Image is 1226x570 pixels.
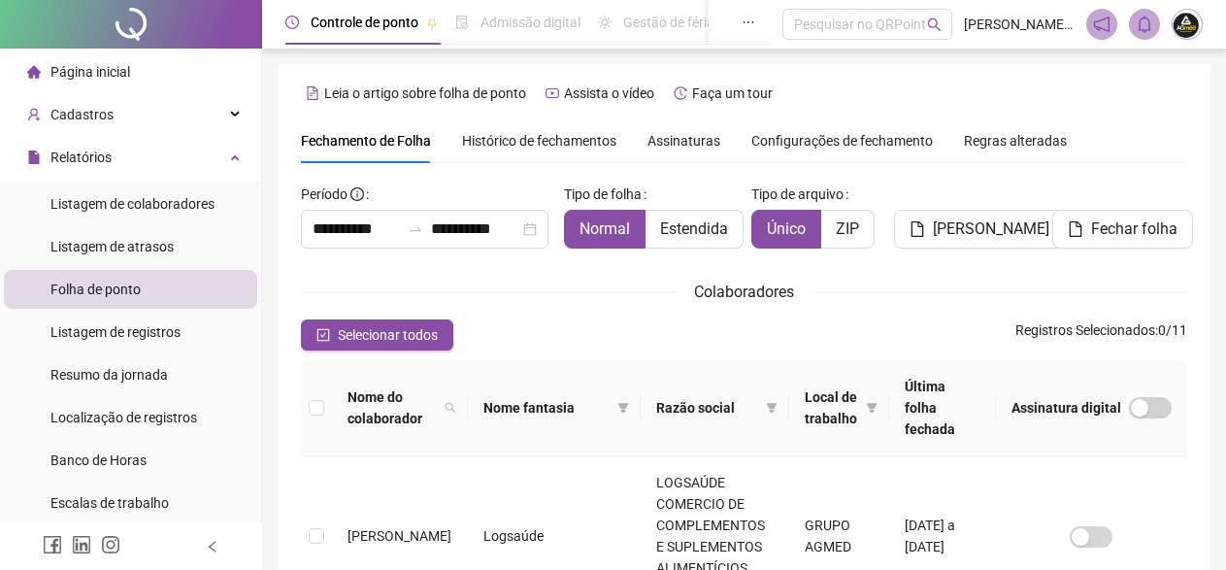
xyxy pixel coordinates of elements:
[836,219,859,238] span: ZIP
[762,393,781,422] span: filter
[348,386,437,429] span: Nome do colaborador
[674,86,687,100] span: history
[546,86,559,100] span: youtube
[455,16,469,29] span: file-done
[311,15,418,30] span: Controle de ponto
[1015,319,1187,351] span: : 0 / 11
[964,14,1075,35] span: [PERSON_NAME] - GRUPO AGMED
[656,397,758,419] span: Razão social
[964,134,1067,148] span: Regras alteradas
[27,108,41,121] span: user-add
[43,535,62,554] span: facebook
[1160,504,1207,551] iframe: Intercom live chat
[1068,221,1083,237] span: file
[564,85,654,101] span: Assista o vídeo
[50,495,169,511] span: Escalas de trabalho
[613,393,633,422] span: filter
[50,367,168,383] span: Resumo da jornada
[692,85,773,101] span: Faça um tour
[206,540,219,553] span: left
[50,410,197,425] span: Localização de registros
[306,86,319,100] span: file-text
[50,324,181,340] span: Listagem de registros
[766,402,778,414] span: filter
[742,16,755,29] span: ellipsis
[660,219,728,238] span: Estendida
[751,184,844,205] span: Tipo de arquivo
[598,16,612,29] span: sun
[50,282,141,297] span: Folha de ponto
[483,397,610,419] span: Nome fantasia
[50,150,112,165] span: Relatórios
[462,133,616,149] span: Histórico de fechamentos
[27,65,41,79] span: home
[101,535,120,554] span: instagram
[285,16,299,29] span: clock-circle
[580,219,630,238] span: Normal
[927,17,942,32] span: search
[50,107,114,122] span: Cadastros
[751,134,933,148] span: Configurações de fechamento
[1136,16,1153,33] span: bell
[426,17,438,29] span: pushpin
[1052,210,1193,249] button: Fechar folha
[338,324,438,346] span: Selecionar todos
[933,218,1049,241] span: [PERSON_NAME]
[445,402,456,414] span: search
[408,221,423,237] span: to
[767,219,806,238] span: Único
[1015,322,1155,338] span: Registros Selecionados
[647,134,720,148] span: Assinaturas
[350,187,364,201] span: info-circle
[50,239,174,254] span: Listagem de atrasos
[862,383,881,433] span: filter
[1093,16,1110,33] span: notification
[894,210,1065,249] button: [PERSON_NAME]
[72,535,91,554] span: linkedin
[27,151,41,164] span: file
[480,15,580,30] span: Admissão digital
[301,186,348,202] span: Período
[348,528,451,544] span: [PERSON_NAME]
[301,133,431,149] span: Fechamento de Folha
[805,386,858,429] span: Local de trabalho
[1091,218,1177,241] span: Fechar folha
[50,453,147,468] span: Banco de Horas
[316,328,330,342] span: check-square
[564,184,642,205] span: Tipo de folha
[617,402,629,414] span: filter
[50,64,130,80] span: Página inicial
[866,402,878,414] span: filter
[408,221,423,237] span: swap-right
[910,221,925,237] span: file
[301,319,453,351] button: Selecionar todos
[623,15,721,30] span: Gestão de férias
[50,196,215,212] span: Listagem de colaboradores
[1011,397,1121,419] span: Assinatura digital
[324,85,526,101] span: Leia o artigo sobre folha de ponto
[441,383,460,433] span: search
[694,283,794,301] span: Colaboradores
[889,360,996,456] th: Última folha fechada
[1173,10,1202,39] img: 60144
